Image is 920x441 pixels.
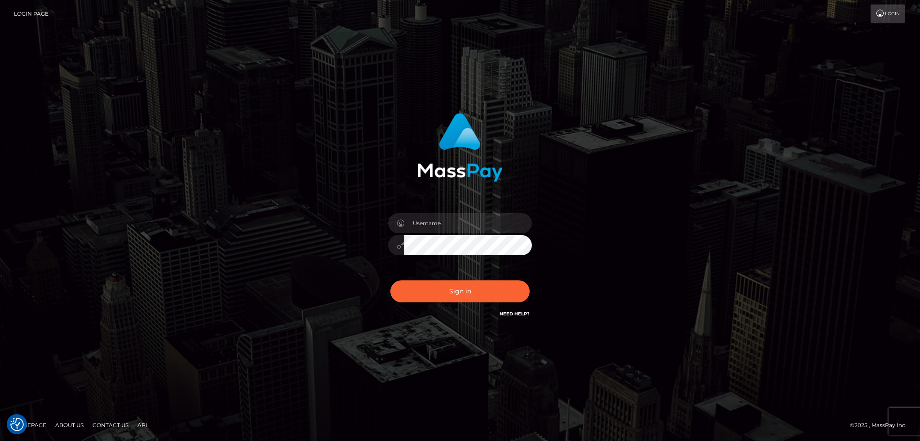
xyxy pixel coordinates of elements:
[390,280,530,302] button: Sign in
[850,420,913,430] div: © 2025 , MassPay Inc.
[871,4,905,23] a: Login
[10,418,24,431] img: Revisit consent button
[10,418,50,432] a: Homepage
[14,4,49,23] a: Login Page
[10,418,24,431] button: Consent Preferences
[134,418,151,432] a: API
[89,418,132,432] a: Contact Us
[404,213,532,233] input: Username...
[417,113,503,182] img: MassPay Login
[52,418,87,432] a: About Us
[500,311,530,317] a: Need Help?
